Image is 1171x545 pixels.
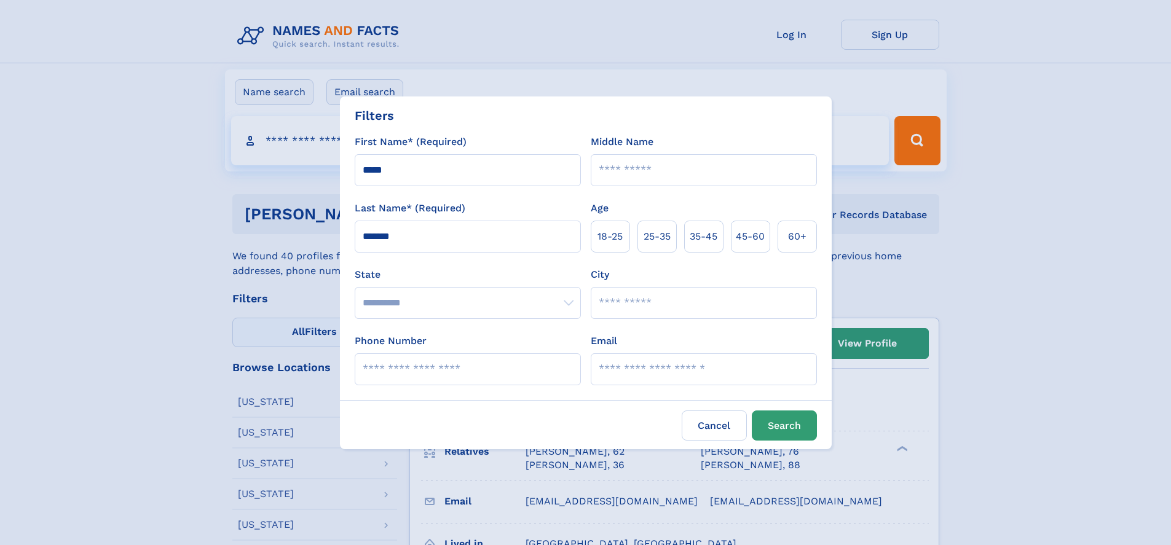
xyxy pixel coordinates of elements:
span: 25‑35 [644,229,671,244]
label: Phone Number [355,334,427,348]
label: Age [591,201,609,216]
label: Email [591,334,617,348]
label: City [591,267,609,282]
span: 60+ [788,229,806,244]
span: 35‑45 [690,229,717,244]
div: Filters [355,106,394,125]
label: Cancel [682,410,747,441]
label: First Name* (Required) [355,135,467,149]
label: State [355,267,581,282]
label: Middle Name [591,135,653,149]
span: 18‑25 [597,229,623,244]
label: Last Name* (Required) [355,201,465,216]
button: Search [752,410,817,441]
span: 45‑60 [736,229,765,244]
